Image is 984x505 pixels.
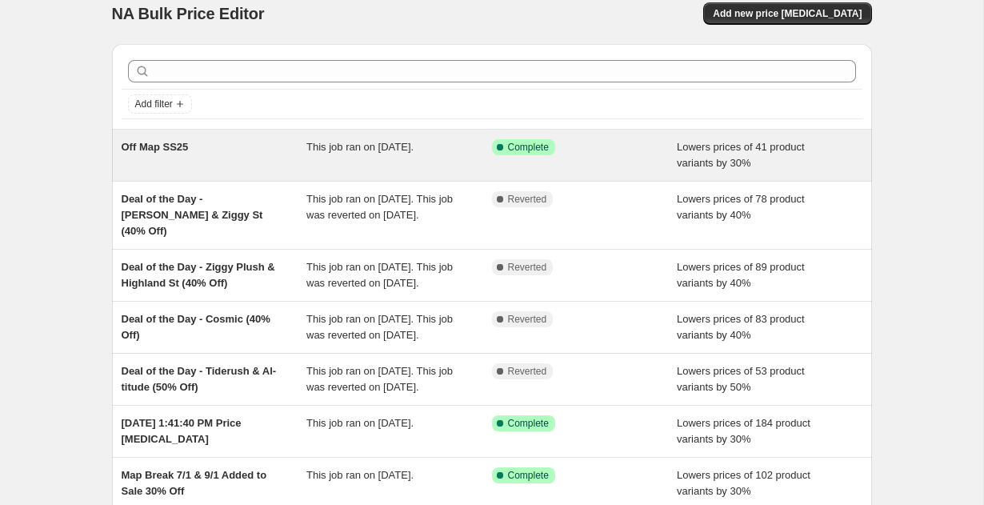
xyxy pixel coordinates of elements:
[677,365,805,393] span: Lowers prices of 53 product variants by 50%
[713,7,862,20] span: Add new price [MEDICAL_DATA]
[508,261,547,274] span: Reverted
[306,261,453,289] span: This job ran on [DATE]. This job was reverted on [DATE].
[508,141,549,154] span: Complete
[122,141,189,153] span: Off Map SS25
[306,365,453,393] span: This job ran on [DATE]. This job was reverted on [DATE].
[306,141,414,153] span: This job ran on [DATE].
[677,313,805,341] span: Lowers prices of 83 product variants by 40%
[508,313,547,326] span: Reverted
[677,193,805,221] span: Lowers prices of 78 product variants by 40%
[122,193,263,237] span: Deal of the Day - [PERSON_NAME] & Ziggy St (40% Off)
[122,261,275,289] span: Deal of the Day - Ziggy Plush & Highland St (40% Off)
[677,261,805,289] span: Lowers prices of 89 product variants by 40%
[306,313,453,341] span: This job ran on [DATE]. This job was reverted on [DATE].
[122,365,277,393] span: Deal of the Day - Tiderush & Al-titude (50% Off)
[677,141,805,169] span: Lowers prices of 41 product variants by 30%
[508,417,549,430] span: Complete
[508,193,547,206] span: Reverted
[135,98,173,110] span: Add filter
[112,5,265,22] span: NA Bulk Price Editor
[306,469,414,481] span: This job ran on [DATE].
[703,2,871,25] button: Add new price [MEDICAL_DATA]
[122,313,270,341] span: Deal of the Day - Cosmic (40% Off)
[508,469,549,482] span: Complete
[677,417,810,445] span: Lowers prices of 184 product variants by 30%
[122,469,267,497] span: Map Break 7/1 & 9/1 Added to Sale 30% Off
[677,469,810,497] span: Lowers prices of 102 product variants by 30%
[508,365,547,378] span: Reverted
[306,417,414,429] span: This job ran on [DATE].
[306,193,453,221] span: This job ran on [DATE]. This job was reverted on [DATE].
[122,417,242,445] span: [DATE] 1:41:40 PM Price [MEDICAL_DATA]
[128,94,192,114] button: Add filter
